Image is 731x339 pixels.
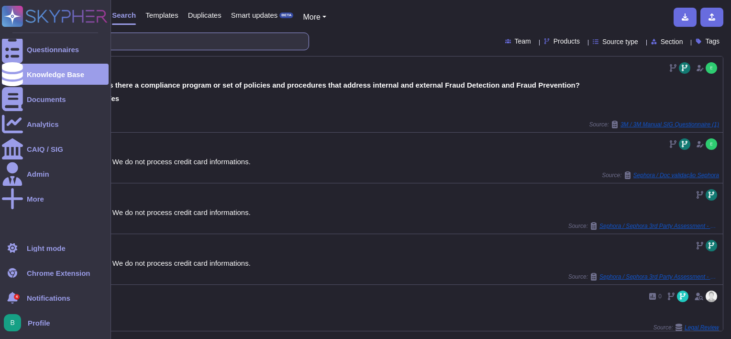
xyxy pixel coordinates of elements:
[107,81,580,89] b: Is there a compliance program or set of policies and procedures that address internal and externa...
[602,171,719,179] span: Source:
[188,11,222,19] span: Duplicates
[27,170,49,178] div: Admin
[599,274,719,280] span: Sephora / Sephora 3rd Party Assessment - CEVA
[706,138,717,150] img: user
[2,39,109,60] a: Questionnaires
[2,64,109,85] a: Knowledge Base
[705,38,720,45] span: Tags
[2,113,109,135] a: Analytics
[303,13,320,21] span: More
[14,294,20,300] div: 4
[112,11,136,19] span: Search
[661,38,683,45] span: Section
[706,291,717,302] img: user
[2,138,109,159] a: CAIQ / SIG
[568,273,719,281] span: Source:
[27,245,66,252] div: Light mode
[2,89,109,110] a: Documents
[2,163,109,184] a: Admin
[2,262,109,283] a: Chrome Extension
[27,270,90,277] div: Chrome Extension
[279,12,293,18] div: BETA
[515,38,531,45] span: Team
[27,195,44,203] div: More
[27,96,66,103] div: Documents
[145,11,178,19] span: Templates
[27,71,84,78] div: Knowledge Base
[96,158,719,165] div: N/A. We do not process credit card informations.
[568,222,719,230] span: Source:
[602,38,638,45] span: Source type
[706,62,717,74] img: user
[658,294,662,299] span: 0
[599,223,719,229] span: Sephora / Sephora 3rd Party Assessment - CEVA
[303,11,326,23] button: More
[231,11,278,19] span: Smart updates
[27,146,63,153] div: CAIQ / SIG
[27,121,59,128] div: Analytics
[28,319,50,327] span: Profile
[4,314,21,331] img: user
[107,95,119,102] b: Yes
[653,324,719,331] span: Source:
[38,33,299,50] input: Search a question or template...
[27,46,79,53] div: Questionnaires
[2,312,28,333] button: user
[620,122,719,127] span: 3M / 3M Manual SIG Questionnaire (1)
[96,260,719,267] div: N/A. We do not process credit card informations.
[685,325,719,330] span: Legal Review
[554,38,580,45] span: Products
[589,121,719,128] span: Source:
[27,294,70,302] span: Notifications
[633,172,719,178] span: Sephora / Doc validação Sephora
[96,209,719,216] div: N/A. We do not process credit card informations.
[96,310,719,317] div: No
